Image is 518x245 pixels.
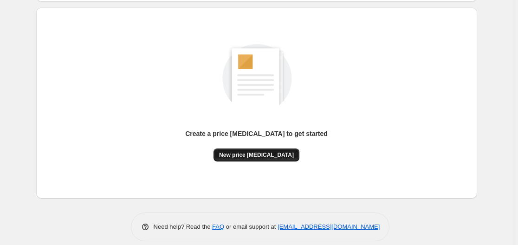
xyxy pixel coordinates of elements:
[154,223,213,230] span: Need help? Read the
[278,223,380,230] a: [EMAIL_ADDRESS][DOMAIN_NAME]
[212,223,224,230] a: FAQ
[185,129,328,138] p: Create a price [MEDICAL_DATA] to get started
[214,148,299,161] button: New price [MEDICAL_DATA]
[219,151,294,159] span: New price [MEDICAL_DATA]
[224,223,278,230] span: or email support at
